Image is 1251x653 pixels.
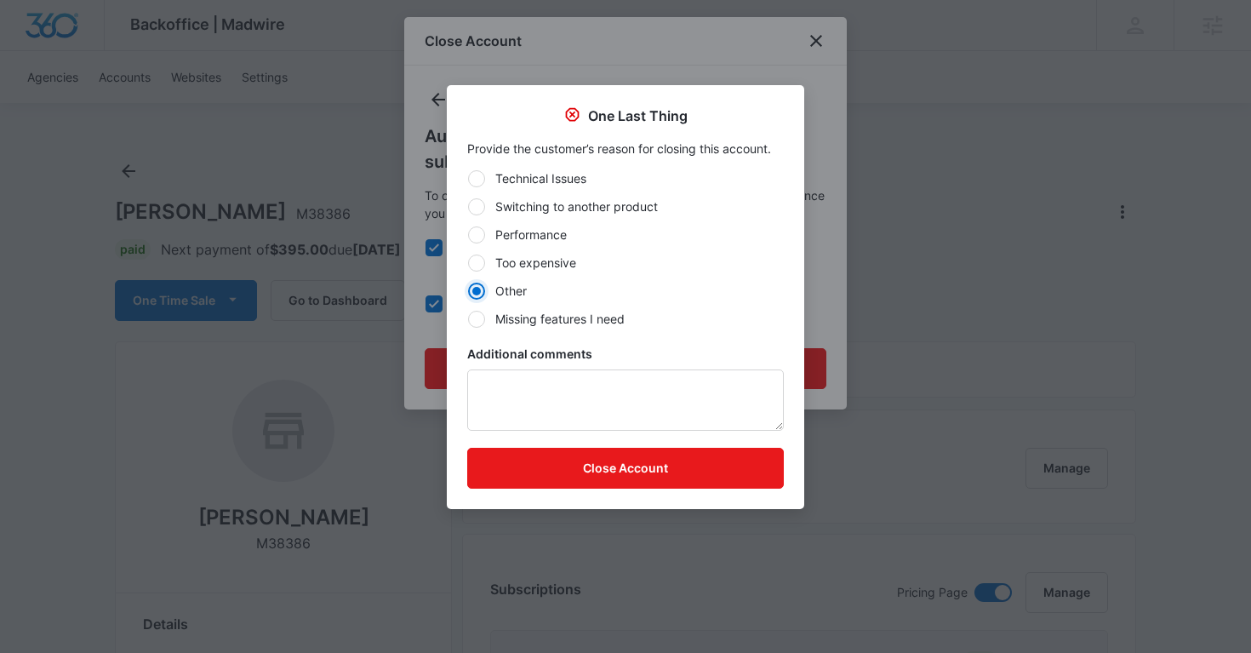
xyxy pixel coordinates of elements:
[467,169,784,187] label: Technical Issues
[467,140,784,158] p: Provide the customer’s reason for closing this account.
[467,282,784,300] label: Other
[467,448,784,489] button: Close Account
[467,345,784,363] label: Additional comments
[467,226,784,243] label: Performance
[588,106,688,126] p: One Last Thing
[467,198,784,215] label: Switching to another product
[467,254,784,272] label: Too expensive
[467,310,784,328] label: Missing features I need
